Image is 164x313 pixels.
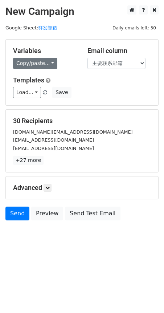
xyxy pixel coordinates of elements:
[87,47,151,55] h5: Email column
[13,137,94,143] small: [EMAIL_ADDRESS][DOMAIN_NAME]
[31,207,63,220] a: Preview
[13,117,151,125] h5: 30 Recipients
[13,129,132,135] small: [DOMAIN_NAME][EMAIL_ADDRESS][DOMAIN_NAME]
[13,76,44,84] a: Templates
[13,156,44,165] a: +27 more
[13,58,57,69] a: Copy/paste...
[128,278,164,313] div: 聊天小组件
[110,25,159,31] a: Daily emails left: 50
[13,184,151,192] h5: Advanced
[5,25,57,31] small: Google Sheet:
[13,87,41,98] a: Load...
[5,5,159,18] h2: New Campaign
[5,207,29,220] a: Send
[128,278,164,313] iframe: Chat Widget
[13,146,94,151] small: [EMAIL_ADDRESS][DOMAIN_NAME]
[38,25,57,31] a: 群发邮箱
[110,24,159,32] span: Daily emails left: 50
[13,47,77,55] h5: Variables
[52,87,71,98] button: Save
[65,207,120,220] a: Send Test Email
